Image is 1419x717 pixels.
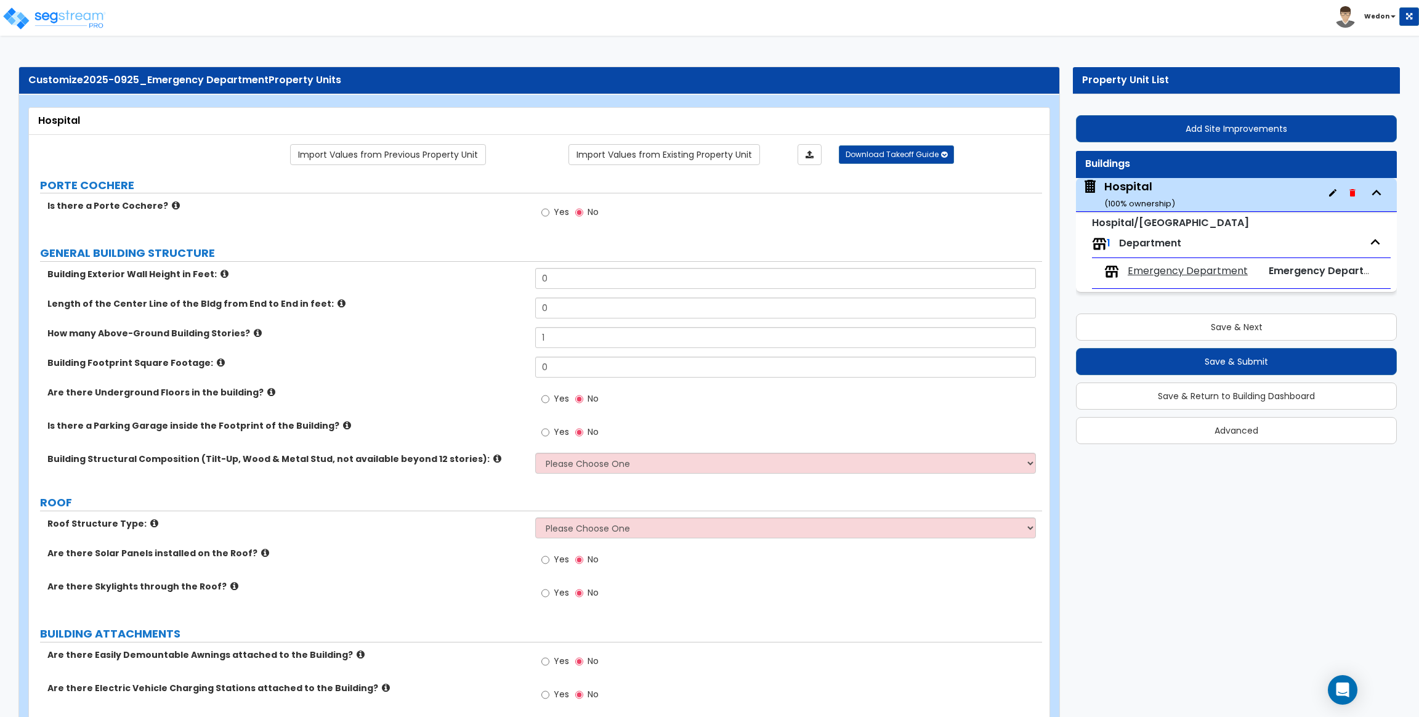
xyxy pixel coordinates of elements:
label: Are there Electric Vehicle Charging Stations attached to the Building? [47,682,526,694]
i: click for more info! [172,201,180,210]
span: No [588,426,599,438]
img: avatar.png [1335,6,1356,28]
img: building.svg [1082,179,1098,195]
label: Length of the Center Line of the Bldg from End to End in feet: [47,298,526,310]
div: Hospital [38,114,1040,128]
button: Advanced [1076,417,1397,444]
div: Buildings [1085,157,1388,171]
button: Download Takeoff Guide [839,145,954,164]
span: Emergency Department [1128,264,1248,278]
span: No [588,392,599,405]
i: click for more info! [150,519,158,528]
i: click for more info! [343,421,351,430]
div: Open Intercom Messenger [1328,675,1357,705]
i: click for more info! [493,454,501,463]
input: Yes [541,392,549,406]
button: Save & Submit [1076,348,1397,375]
label: Is there a Porte Cochere? [47,200,526,212]
img: tenants.png [1104,264,1119,279]
i: click for more info! [220,269,228,278]
span: Emergency Department [1269,264,1390,278]
span: Yes [554,206,569,218]
label: GENERAL BUILDING STRUCTURE [40,245,1042,261]
input: No [575,206,583,219]
button: Add Site Improvements [1076,115,1397,142]
button: Save & Return to Building Dashboard [1076,383,1397,410]
span: Yes [554,655,569,667]
small: Hospital/Surgery Center [1092,216,1249,230]
span: No [588,586,599,599]
b: Wedon [1364,12,1389,21]
i: click for more info! [357,650,365,659]
input: No [575,688,583,702]
div: Property Unit List [1082,73,1391,87]
span: Yes [554,553,569,565]
input: Yes [541,586,549,600]
label: Building Structural Composition (Tilt-Up, Wood & Metal Stud, not available beyond 12 stories): [47,453,526,465]
a: Import the dynamic attribute values from previous properties. [290,144,486,165]
label: Are there Solar Panels installed on the Roof? [47,547,526,559]
span: No [588,553,599,565]
span: 2025-0925_Emergency Department [83,73,269,87]
input: Yes [541,655,549,668]
a: Import the dynamic attribute values from existing properties. [568,144,760,165]
input: No [575,655,583,668]
i: click for more info! [254,328,262,338]
i: click for more info! [338,299,346,308]
label: Roof Structure Type: [47,517,526,530]
label: Building Exterior Wall Height in Feet: [47,268,526,280]
i: click for more info! [217,358,225,367]
a: Import the dynamic attributes value through Excel sheet [798,144,822,165]
img: logo_pro_r.png [2,6,107,31]
label: Is there a Parking Garage inside the Footprint of the Building? [47,419,526,432]
input: No [575,553,583,567]
label: PORTE COCHERE [40,177,1042,193]
input: Yes [541,553,549,567]
span: Download Takeoff Guide [846,149,939,160]
label: Are there Easily Demountable Awnings attached to the Building? [47,649,526,661]
i: click for more info! [230,581,238,591]
span: 1 [1107,236,1110,250]
input: No [575,586,583,600]
img: tenants.png [1092,237,1107,251]
small: ( 100 % ownership) [1104,198,1175,209]
span: No [588,688,599,700]
input: No [575,426,583,439]
input: Yes [541,688,549,702]
span: Hospital [1082,179,1175,210]
i: click for more info! [261,548,269,557]
i: click for more info! [267,387,275,397]
i: click for more info! [382,683,390,692]
label: Are there Underground Floors in the building? [47,386,526,399]
span: No [588,655,599,667]
label: Are there Skylights through the Roof? [47,580,526,593]
label: Building Footprint Square Footage: [47,357,526,369]
span: Yes [554,688,569,700]
input: Yes [541,426,549,439]
span: Yes [554,586,569,599]
span: No [588,206,599,218]
input: Yes [541,206,549,219]
div: Hospital [1104,179,1175,210]
label: ROOF [40,495,1042,511]
div: Customize Property Units [28,73,1050,87]
label: BUILDING ATTACHMENTS [40,626,1042,642]
button: Save & Next [1076,314,1397,341]
input: No [575,392,583,406]
span: Yes [554,426,569,438]
span: Department [1119,236,1181,250]
label: How many Above-Ground Building Stories? [47,327,526,339]
span: Yes [554,392,569,405]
